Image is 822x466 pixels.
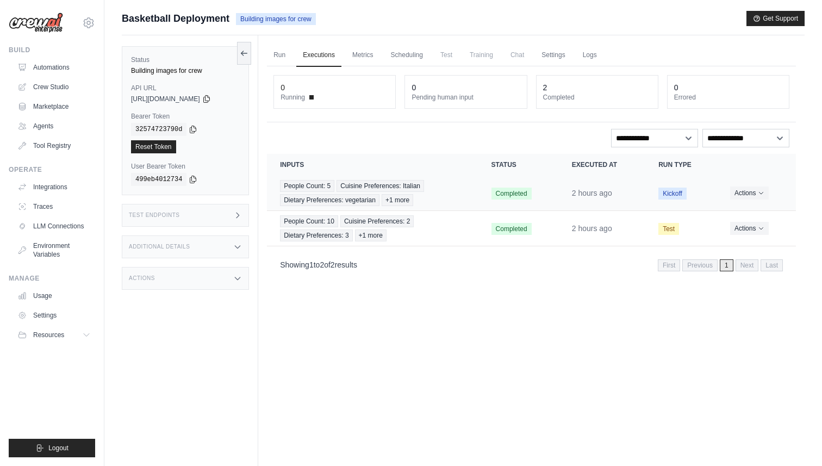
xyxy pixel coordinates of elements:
span: 1 [720,259,733,271]
div: 0 [281,82,285,93]
dt: Completed [543,93,651,102]
a: LLM Connections [13,218,95,235]
span: +1 more [382,194,413,206]
nav: Pagination [267,251,796,278]
span: Kickoff [658,188,687,200]
a: Usage [13,287,95,305]
span: Next [736,259,759,271]
a: Integrations [13,178,95,196]
span: Test [434,44,459,66]
span: [URL][DOMAIN_NAME] [131,95,200,103]
code: 32574723790d [131,123,186,136]
span: Chat is not available until the deployment is complete [504,44,531,66]
span: First [658,259,680,271]
span: Dietary Preferences: 3 [280,229,352,241]
a: Reset Token [131,140,176,153]
span: Basketball Deployment [122,11,229,26]
div: Build [9,46,95,54]
a: Settings [535,44,571,67]
span: Training is not available until the deployment is complete [463,44,500,66]
a: Marketplace [13,98,95,115]
a: Tool Registry [13,137,95,154]
label: API URL [131,84,240,92]
div: 0 [412,82,416,93]
a: Settings [13,307,95,324]
span: Cuisine Preferences: Italian [337,180,424,192]
span: Running [281,93,305,102]
a: Logs [576,44,603,67]
button: Actions for execution [730,222,769,235]
span: People Count: 5 [280,180,334,192]
div: Manage [9,274,95,283]
span: Completed [491,188,532,200]
a: View execution details for People Count [280,215,465,241]
label: Bearer Token [131,112,240,121]
p: Showing to of results [280,259,357,270]
div: 0 [674,82,678,93]
a: Metrics [346,44,380,67]
th: Inputs [267,154,478,176]
span: People Count: 10 [280,215,338,227]
a: Scheduling [384,44,429,67]
a: Run [267,44,292,67]
th: Status [478,154,559,176]
h3: Actions [129,275,155,282]
a: Automations [13,59,95,76]
section: Crew executions table [267,154,796,278]
label: User Bearer Token [131,162,240,171]
span: Last [761,259,783,271]
span: Test [658,223,679,235]
dt: Pending human input [412,93,520,102]
button: Resources [13,326,95,344]
span: Cuisine Preferences: 2 [340,215,414,227]
span: 2 [331,260,335,269]
a: Traces [13,198,95,215]
nav: Pagination [658,259,783,271]
button: Actions for execution [730,187,769,200]
div: Operate [9,165,95,174]
span: Resources [33,331,64,339]
a: Agents [13,117,95,135]
span: 2 [320,260,324,269]
a: View execution details for People Count [280,180,465,206]
span: Previous [682,259,718,271]
span: 1 [309,260,314,269]
div: Building images for crew [131,66,240,75]
h3: Additional Details [129,244,190,250]
th: Run Type [645,154,717,176]
div: 2 [543,82,547,93]
time: September 16, 2025 at 09:42 CAT [572,189,612,197]
a: Executions [296,44,341,67]
span: Logout [48,444,68,452]
code: 499eb4012734 [131,173,186,186]
span: +1 more [355,229,387,241]
span: Dietary Preferences: vegetarian [280,194,379,206]
label: Status [131,55,240,64]
th: Executed at [559,154,645,176]
span: Building images for crew [236,13,316,25]
time: September 16, 2025 at 09:35 CAT [572,224,612,233]
button: Logout [9,439,95,457]
button: Get Support [746,11,805,26]
h3: Test Endpoints [129,212,180,219]
img: Logo [9,13,63,33]
span: Completed [491,223,532,235]
dt: Errored [674,93,782,102]
a: Environment Variables [13,237,95,263]
a: Crew Studio [13,78,95,96]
